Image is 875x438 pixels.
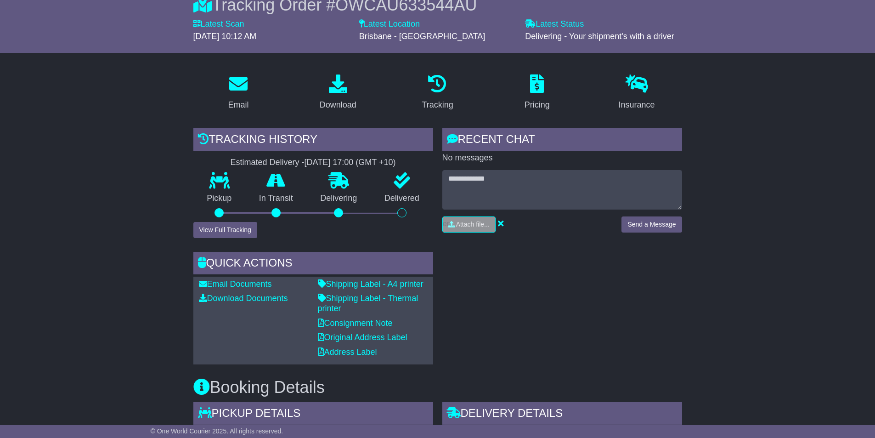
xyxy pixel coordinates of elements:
[320,99,356,111] div: Download
[525,99,550,111] div: Pricing
[318,333,407,342] a: Original Address Label
[371,193,433,204] p: Delivered
[525,19,584,29] label: Latest Status
[199,279,272,289] a: Email Documents
[318,319,393,328] a: Consignment Note
[525,32,674,41] span: Delivering - Your shipment's with a driver
[619,99,655,111] div: Insurance
[305,158,396,168] div: [DATE] 17:00 (GMT +10)
[422,99,453,111] div: Tracking
[442,153,682,163] p: No messages
[442,402,682,427] div: Delivery Details
[193,32,257,41] span: [DATE] 10:12 AM
[193,128,433,153] div: Tracking history
[613,71,661,114] a: Insurance
[307,193,371,204] p: Delivering
[193,193,246,204] p: Pickup
[519,71,556,114] a: Pricing
[222,71,254,114] a: Email
[318,294,418,313] a: Shipping Label - Thermal printer
[199,294,288,303] a: Download Documents
[318,347,377,357] a: Address Label
[359,19,420,29] label: Latest Location
[193,158,433,168] div: Estimated Delivery -
[193,378,682,397] h3: Booking Details
[318,279,423,289] a: Shipping Label - A4 printer
[193,19,244,29] label: Latest Scan
[314,71,362,114] a: Download
[193,222,257,238] button: View Full Tracking
[151,427,283,435] span: © One World Courier 2025. All rights reserved.
[193,402,433,427] div: Pickup Details
[442,128,682,153] div: RECENT CHAT
[621,216,682,233] button: Send a Message
[193,252,433,277] div: Quick Actions
[416,71,459,114] a: Tracking
[228,99,248,111] div: Email
[245,193,307,204] p: In Transit
[359,32,485,41] span: Brisbane - [GEOGRAPHIC_DATA]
